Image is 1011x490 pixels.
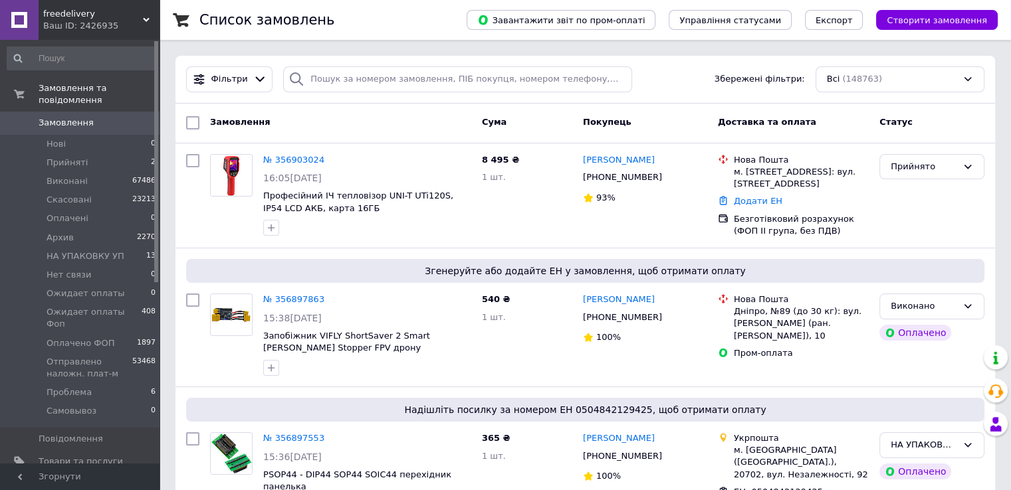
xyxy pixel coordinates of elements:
img: Фото товару [211,155,252,196]
span: 1 шт. [482,312,506,322]
span: Ожидает оплаты Фоп [47,306,142,330]
span: Збережені фільтри: [715,73,805,86]
input: Пошук [7,46,157,70]
span: Замовлення та повідомлення [39,82,160,106]
span: 1 шт. [482,451,506,461]
div: м. [STREET_ADDRESS]: вул. [STREET_ADDRESS] [734,166,869,190]
div: Виконано [891,299,957,313]
span: Фільтри [211,73,248,86]
span: Cума [482,117,506,127]
span: 15:36[DATE] [263,451,322,462]
div: Пром-оплата [734,347,869,359]
button: Завантажити звіт по пром-оплаті [467,10,655,30]
span: Товари та послуги [39,455,123,467]
a: Запобіжник VIFLY ShortSaver 2 Smart [PERSON_NAME] Stopper FPV дрону [263,331,430,353]
span: Замовлення [39,117,94,129]
a: № 356897553 [263,433,324,443]
span: Нет связи [47,269,91,281]
span: (148763) [842,74,882,84]
span: Оплачено ФОП [47,337,114,349]
span: Всі [827,73,840,86]
div: Оплачено [879,325,951,341]
span: 1897 [137,337,156,349]
span: Статус [879,117,913,127]
a: Фото товару [210,432,253,475]
span: НА УПАКОВКУ УП [47,250,124,262]
span: 365 ₴ [482,433,510,443]
span: 6 [151,386,156,398]
span: Замовлення [210,117,270,127]
span: 13 [146,250,156,262]
span: Згенеруйте або додайте ЕН у замовлення, щоб отримати оплату [191,264,979,278]
div: Безготівковий розрахунок (ФОП ІІ група, без ПДВ) [734,213,869,237]
span: Доставка та оплата [718,117,816,127]
span: 8 495 ₴ [482,155,519,165]
a: № 356897863 [263,294,324,304]
button: Створити замовлення [876,10,998,30]
span: 0 [151,138,156,150]
img: Фото товару [211,433,252,474]
a: Створити замовлення [863,15,998,25]
a: Фото товару [210,293,253,336]
span: Створити замовлення [887,15,987,25]
a: Професійний ІЧ тепловізор UNI-T UTi120S, IP54 LCD АКБ, карта 16ГБ [263,191,453,213]
span: Виконані [47,175,88,187]
span: 408 [142,306,156,330]
a: [PERSON_NAME] [583,432,655,445]
span: Експорт [816,15,853,25]
button: Управління статусами [669,10,792,30]
span: 100% [596,332,621,342]
span: Самовывоз [47,405,96,417]
span: Прийняті [47,157,88,169]
span: 2270 [137,232,156,244]
img: Фото товару [211,294,252,335]
span: Покупець [583,117,631,127]
input: Пошук за номером замовлення, ПІБ покупця, номером телефону, Email, номером накладної [283,66,632,92]
span: 23213 [132,194,156,206]
span: 0 [151,405,156,417]
span: Нові [47,138,66,150]
span: 53468 [132,356,156,380]
div: Прийнято [891,160,957,174]
span: 0 [151,269,156,281]
div: м. [GEOGRAPHIC_DATA] ([GEOGRAPHIC_DATA].), 20702, вул. Незалежності, 92 [734,444,869,481]
span: Управління статусами [679,15,781,25]
span: 540 ₴ [482,294,510,304]
a: [PERSON_NAME] [583,154,655,167]
span: 1 шт. [482,172,506,182]
div: [PHONE_NUMBER] [580,169,665,186]
h1: Список замовлень [199,12,334,28]
a: [PERSON_NAME] [583,293,655,306]
div: Укрпошта [734,432,869,444]
div: Оплачено [879,463,951,479]
div: Нова Пошта [734,154,869,166]
a: Фото товару [210,154,253,197]
div: [PHONE_NUMBER] [580,448,665,465]
a: Додати ЕН [734,196,782,206]
span: Ожидает оплаты [47,287,125,299]
button: Експорт [805,10,863,30]
span: Оплачені [47,212,88,224]
span: 0 [151,212,156,224]
span: Завантажити звіт по пром-оплаті [477,14,645,26]
div: НА УПАКОВКУ УП [891,438,957,452]
div: Нова Пошта [734,293,869,305]
span: 93% [596,193,616,203]
span: Скасовані [47,194,92,206]
span: 100% [596,471,621,481]
div: Ваш ID: 2426935 [43,20,160,32]
span: 2 [151,157,156,169]
span: Архив [47,232,74,244]
span: 67486 [132,175,156,187]
div: [PHONE_NUMBER] [580,309,665,326]
span: Повідомлення [39,433,103,445]
span: Отправлено наложн. плат-м [47,356,132,380]
span: 16:05[DATE] [263,173,322,183]
span: Надішліть посилку за номером ЕН 0504842129425, щоб отримати оплату [191,403,979,416]
span: freedelivery [43,8,143,20]
span: Проблема [47,386,92,398]
div: Дніпро, №89 (до 30 кг): вул. [PERSON_NAME] (ран. [PERSON_NAME]), 10 [734,305,869,342]
span: 0 [151,287,156,299]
